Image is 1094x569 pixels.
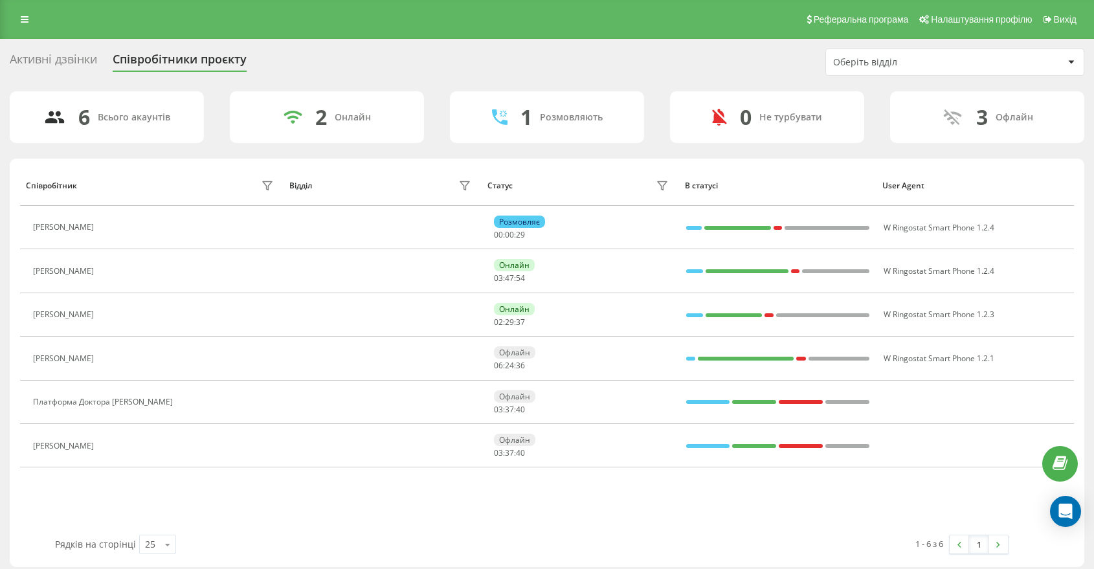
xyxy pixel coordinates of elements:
span: Реферальна програма [814,14,909,25]
span: Вихід [1054,14,1077,25]
div: : : [494,405,525,414]
div: Активні дзвінки [10,52,97,73]
span: 36 [516,360,525,371]
span: 06 [494,360,503,371]
div: Не турбувати [759,112,822,123]
div: Розмовляють [540,112,603,123]
span: W Ringostat Smart Phone 1.2.1 [884,353,994,364]
div: 3 [976,105,988,129]
div: Співробітники проєкту [113,52,247,73]
span: W Ringostat Smart Phone 1.2.4 [884,222,994,233]
span: 37 [505,447,514,458]
span: W Ringostat Smart Phone 1.2.4 [884,265,994,276]
span: 00 [494,229,503,240]
div: : : [494,230,525,240]
div: Онлайн [335,112,371,123]
span: 03 [494,273,503,284]
div: : : [494,449,525,458]
span: 02 [494,317,503,328]
div: Офлайн [494,390,535,403]
div: 1 - 6 з 6 [915,537,943,550]
span: W Ringostat Smart Phone 1.2.3 [884,309,994,320]
div: 1 [520,105,532,129]
span: 24 [505,360,514,371]
span: 03 [494,447,503,458]
div: 6 [78,105,90,129]
div: Всього акаунтів [98,112,170,123]
div: 2 [315,105,327,129]
div: Open Intercom Messenger [1050,496,1081,527]
span: 37 [505,404,514,415]
span: 29 [516,229,525,240]
div: [PERSON_NAME] [33,223,97,232]
div: Оберіть відділ [833,57,988,68]
span: Рядків на сторінці [55,538,136,550]
div: Платформа Доктора [PERSON_NAME] [33,397,176,407]
span: 40 [516,447,525,458]
span: 29 [505,317,514,328]
a: 1 [969,535,988,553]
span: 00 [505,229,514,240]
div: Офлайн [494,346,535,359]
div: : : [494,318,525,327]
div: : : [494,274,525,283]
span: 03 [494,404,503,415]
div: [PERSON_NAME] [33,267,97,276]
div: Розмовляє [494,216,545,228]
div: В статусі [685,181,870,190]
div: 25 [145,538,155,551]
div: Офлайн [996,112,1033,123]
div: 0 [740,105,752,129]
div: Онлайн [494,259,535,271]
div: Співробітник [26,181,77,190]
span: 47 [505,273,514,284]
div: : : [494,361,525,370]
div: Онлайн [494,303,535,315]
span: 54 [516,273,525,284]
span: Налаштування профілю [931,14,1032,25]
div: [PERSON_NAME] [33,354,97,363]
div: [PERSON_NAME] [33,310,97,319]
div: [PERSON_NAME] [33,441,97,451]
div: Статус [487,181,513,190]
span: 37 [516,317,525,328]
div: Офлайн [494,434,535,446]
span: 40 [516,404,525,415]
div: User Agent [882,181,1067,190]
div: Відділ [289,181,312,190]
